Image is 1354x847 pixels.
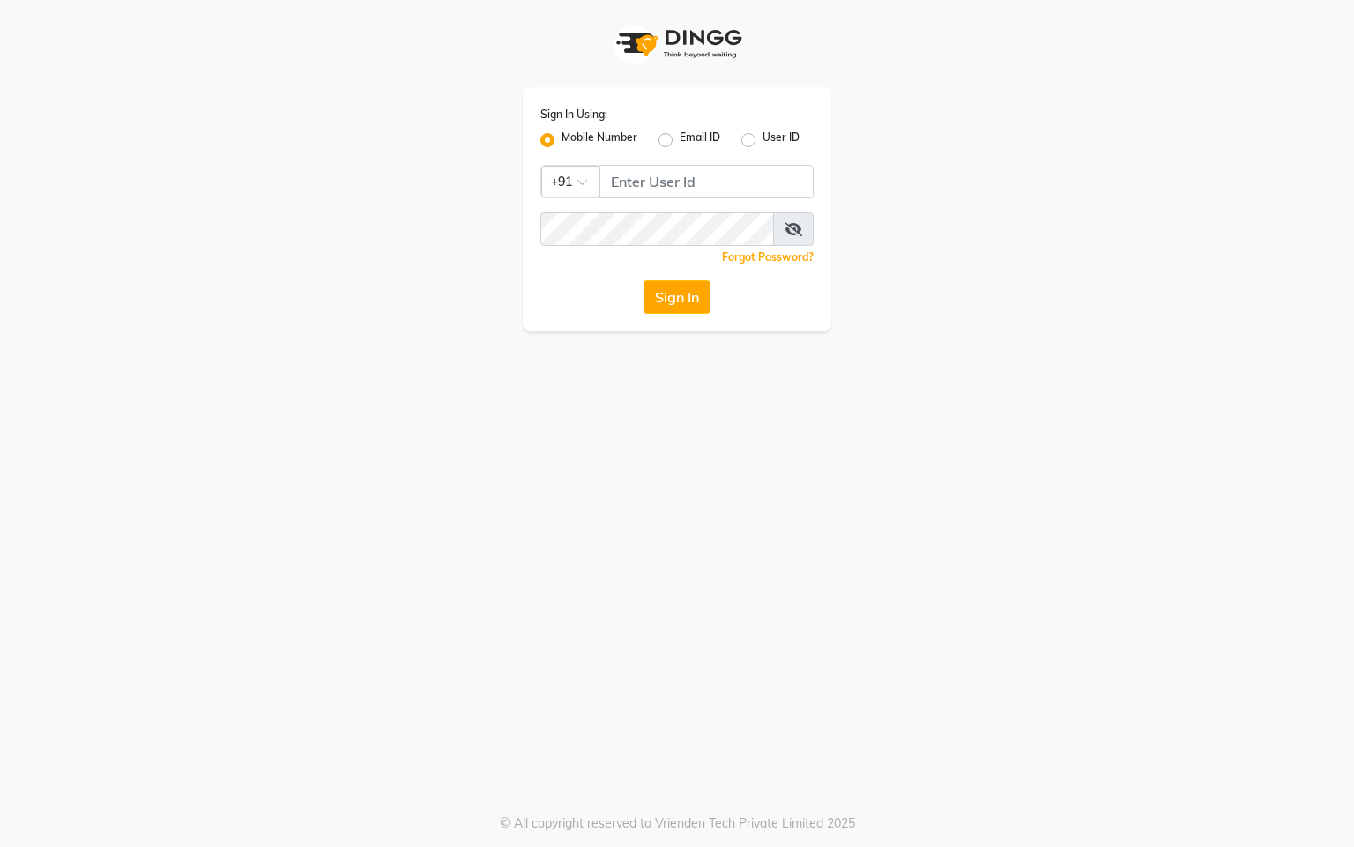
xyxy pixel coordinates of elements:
img: logo1.svg [606,18,748,70]
label: User ID [763,130,800,151]
label: Email ID [680,130,720,151]
button: Sign In [644,280,710,314]
a: Forgot Password? [722,250,814,264]
label: Mobile Number [562,130,637,151]
label: Sign In Using: [540,107,607,123]
input: Username [540,212,774,246]
input: Username [599,165,814,198]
